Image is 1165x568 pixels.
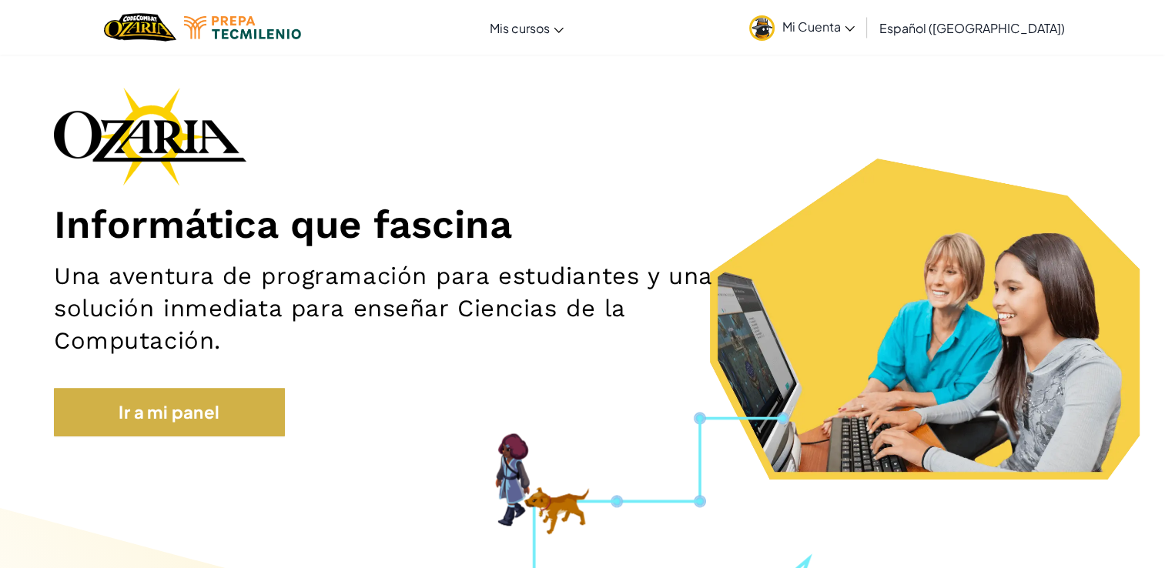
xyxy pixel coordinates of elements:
img: avatar [749,15,775,41]
img: Ozaria branding logo [54,87,246,185]
a: Mi Cuenta [742,3,862,52]
h2: Una aventura de programación para estudiantes y una solución inmediata para enseñar Ciencias de l... [54,260,762,357]
a: Mis cursos [482,7,571,48]
a: Ir a mi panel [54,388,285,436]
img: Tecmilenio logo [184,16,301,39]
a: Ozaria by CodeCombat logo [104,12,176,43]
img: Home [104,12,176,43]
a: Español ([GEOGRAPHIC_DATA]) [872,7,1073,48]
span: Español ([GEOGRAPHIC_DATA]) [879,20,1065,36]
span: Mis cursos [490,20,550,36]
h1: Informática que fascina [54,201,1111,249]
span: Mi Cuenta [782,18,855,35]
